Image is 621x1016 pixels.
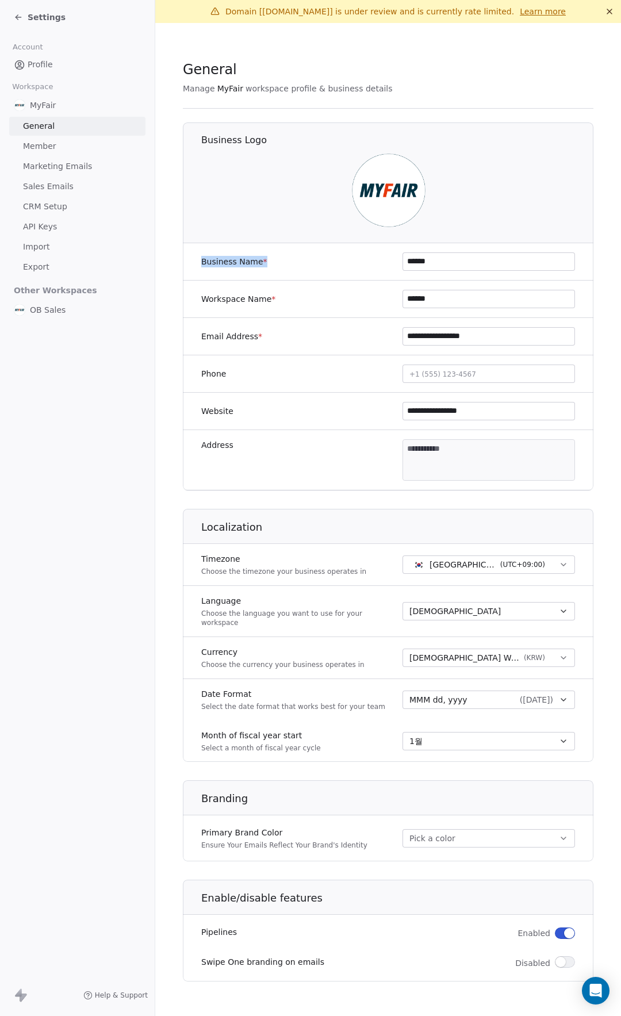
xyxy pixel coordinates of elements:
label: Month of fiscal year start [201,730,321,741]
a: Help & Support [83,991,148,1000]
label: Pipelines [201,926,237,938]
p: Select a month of fiscal year cycle [201,743,321,753]
span: ( KRW ) [524,653,545,662]
label: Language [201,595,396,607]
p: Choose the currency your business operates in [201,660,365,669]
label: Primary Brand Color [201,827,367,838]
span: Account [7,39,48,56]
p: Choose the language you want to use for your workspace [201,609,396,627]
h1: Business Logo [201,134,594,147]
span: Profile [28,59,53,71]
a: Settings [14,11,66,23]
button: +1 (555) 123-4567 [402,365,575,383]
span: General [183,61,237,78]
a: Learn more [520,6,566,17]
div: Open Intercom Messenger [582,977,609,1005]
span: OB Sales [30,304,66,316]
span: General [23,120,55,132]
img: %C3%AC%C2%9B%C2%90%C3%AD%C2%98%C2%95%20%C3%AB%C2%A1%C2%9C%C3%AA%C2%B3%C2%A0(white+round).png [14,304,25,316]
span: Domain [[DOMAIN_NAME]] is under review and is currently rate limited. [225,7,514,16]
span: Marketing Emails [23,160,92,172]
h1: Branding [201,792,594,806]
span: Sales Emails [23,181,74,193]
span: Settings [28,11,66,23]
span: Enabled [517,927,550,939]
button: Pick a color [402,829,575,848]
label: Phone [201,368,226,379]
a: Profile [9,55,145,74]
span: +1 (555) 123-4567 [409,370,476,378]
span: ( [DATE] ) [520,694,553,706]
p: Choose the timezone your business operates in [201,567,366,576]
label: Address [201,439,233,451]
span: Member [23,140,56,152]
a: CRM Setup [9,197,145,216]
span: Disabled [515,957,550,969]
a: Sales Emails [9,177,145,196]
a: Marketing Emails [9,157,145,176]
span: 1월 [409,735,423,747]
span: [GEOGRAPHIC_DATA] - KST [430,559,496,570]
h1: Enable/disable features [201,891,594,905]
span: Import [23,241,49,253]
a: General [9,117,145,136]
label: Swipe One branding on emails [201,956,324,968]
a: Export [9,258,145,277]
a: Import [9,237,145,256]
label: Business Name [201,256,267,267]
label: Website [201,405,233,417]
img: %C3%AC%C2%9B%C2%90%C3%AD%C2%98%C2%95%20%C3%AB%C2%A1%C2%9C%C3%AA%C2%B3%C2%A0(white+round).png [352,154,425,227]
span: [DEMOGRAPHIC_DATA] Won [409,652,519,664]
span: Manage [183,83,215,94]
a: Member [9,137,145,156]
span: [DEMOGRAPHIC_DATA] [409,605,501,617]
span: Help & Support [95,991,148,1000]
a: API Keys [9,217,145,236]
button: [GEOGRAPHIC_DATA] - KST(UTC+09:00) [402,555,575,574]
span: ( UTC+09:00 ) [500,559,545,570]
label: Workspace Name [201,293,275,305]
span: MyFair [30,99,56,111]
h1: Localization [201,520,594,534]
span: MyFair [217,83,243,94]
span: CRM Setup [23,201,67,213]
label: Timezone [201,553,366,565]
p: Select the date format that works best for your team [201,702,385,711]
span: Other Workspaces [9,281,102,300]
span: workspace profile & business details [246,83,393,94]
label: Email Address [201,331,262,342]
span: API Keys [23,221,57,233]
img: %C3%AC%C2%9B%C2%90%C3%AD%C2%98%C2%95%20%C3%AB%C2%A1%C2%9C%C3%AA%C2%B3%C2%A0(white+round).png [14,99,25,111]
span: MMM dd, yyyy [409,694,467,706]
span: Export [23,261,49,273]
button: [DEMOGRAPHIC_DATA] Won(KRW) [402,649,575,667]
label: Currency [201,646,365,658]
span: Workspace [7,78,58,95]
label: Date Format [201,688,385,700]
p: Ensure Your Emails Reflect Your Brand's Identity [201,841,367,850]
